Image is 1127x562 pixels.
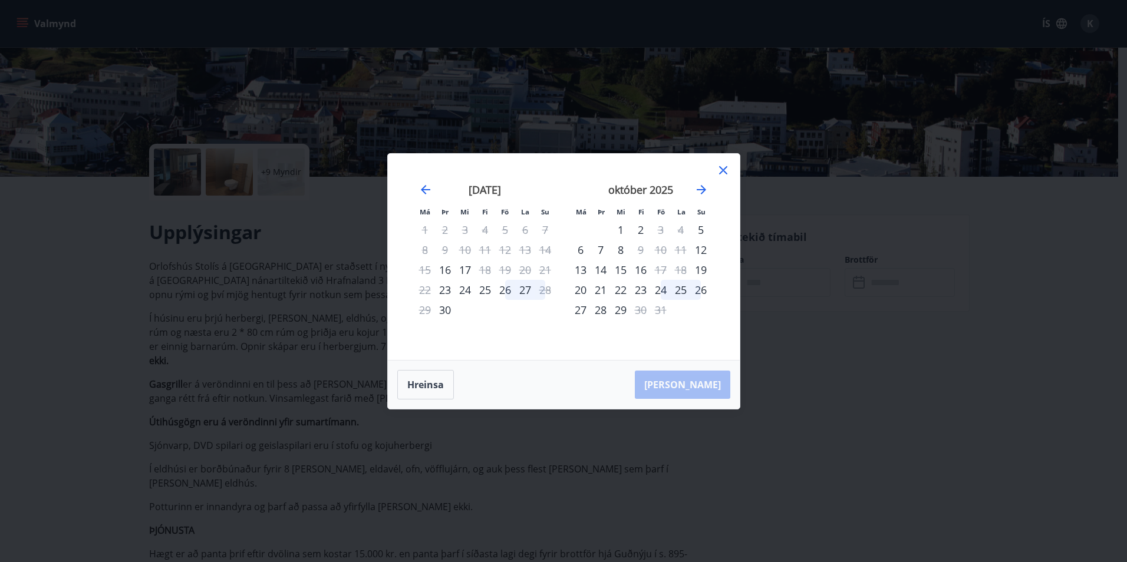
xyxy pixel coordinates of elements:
td: Not available. miðvikudagur, 10. september 2025 [455,240,475,260]
td: Choose fimmtudagur, 2. október 2025 as your check-in date. It’s available. [631,220,651,240]
div: Aðeins innritun í boði [691,220,711,240]
td: Choose fimmtudagur, 23. október 2025 as your check-in date. It’s available. [631,280,651,300]
small: Má [576,207,586,216]
small: Su [541,207,549,216]
td: Not available. mánudagur, 8. september 2025 [415,240,435,260]
small: Fö [657,207,665,216]
small: Mi [617,207,625,216]
td: Not available. þriðjudagur, 2. september 2025 [435,220,455,240]
td: Not available. sunnudagur, 28. september 2025 [535,280,555,300]
td: Choose þriðjudagur, 23. september 2025 as your check-in date. It’s available. [435,280,455,300]
div: Aðeins útritun í boði [631,300,651,320]
td: Not available. laugardagur, 13. september 2025 [515,240,535,260]
td: Choose mánudagur, 20. október 2025 as your check-in date. It’s available. [571,280,591,300]
td: Not available. þriðjudagur, 9. september 2025 [435,240,455,260]
td: Not available. laugardagur, 6. september 2025 [515,220,535,240]
td: Not available. mánudagur, 22. september 2025 [415,280,435,300]
td: Not available. fimmtudagur, 9. október 2025 [631,240,651,260]
td: Not available. föstudagur, 3. október 2025 [651,220,671,240]
div: 1 [611,220,631,240]
small: La [521,207,529,216]
div: Aðeins innritun í boði [435,260,455,280]
td: Not available. mánudagur, 1. september 2025 [415,220,435,240]
td: Choose mánudagur, 13. október 2025 as your check-in date. It’s available. [571,260,591,280]
div: 21 [591,280,611,300]
td: Not available. laugardagur, 18. október 2025 [671,260,691,280]
td: Not available. laugardagur, 4. október 2025 [671,220,691,240]
td: Choose þriðjudagur, 30. september 2025 as your check-in date. It’s available. [435,300,455,320]
td: Not available. mánudagur, 15. september 2025 [415,260,435,280]
div: Aðeins innritun í boði [435,280,455,300]
div: 6 [571,240,591,260]
td: Not available. sunnudagur, 7. september 2025 [535,220,555,240]
td: Not available. sunnudagur, 14. september 2025 [535,240,555,260]
td: Not available. föstudagur, 19. september 2025 [495,260,515,280]
td: Not available. fimmtudagur, 18. september 2025 [475,260,495,280]
div: 24 [455,280,475,300]
div: Calendar [402,168,726,346]
div: Aðeins útritun í boði [535,280,555,300]
td: Choose sunnudagur, 5. október 2025 as your check-in date. It’s available. [691,220,711,240]
td: Choose þriðjudagur, 16. september 2025 as your check-in date. It’s available. [435,260,455,280]
td: Choose miðvikudagur, 22. október 2025 as your check-in date. It’s available. [611,280,631,300]
td: Choose sunnudagur, 19. október 2025 as your check-in date. It’s available. [691,260,711,280]
div: 13 [571,260,591,280]
div: 16 [631,260,651,280]
td: Choose þriðjudagur, 14. október 2025 as your check-in date. It’s available. [591,260,611,280]
td: Choose mánudagur, 27. október 2025 as your check-in date. It’s available. [571,300,591,320]
td: Choose laugardagur, 27. september 2025 as your check-in date. It’s available. [515,280,535,300]
button: Hreinsa [397,370,454,399]
small: Þr [598,207,605,216]
small: Fi [638,207,644,216]
div: Aðeins útritun í boði [475,260,495,280]
small: Fi [482,207,488,216]
div: Aðeins útritun í boði [631,240,651,260]
div: 23 [631,280,651,300]
td: Not available. fimmtudagur, 4. september 2025 [475,220,495,240]
td: Choose sunnudagur, 26. október 2025 as your check-in date. It’s available. [691,280,711,300]
td: Not available. sunnudagur, 21. september 2025 [535,260,555,280]
td: Choose sunnudagur, 12. október 2025 as your check-in date. It’s available. [691,240,711,260]
small: Su [697,207,706,216]
td: Choose þriðjudagur, 21. október 2025 as your check-in date. It’s available. [591,280,611,300]
div: Aðeins útritun í boði [651,220,671,240]
td: Choose þriðjudagur, 28. október 2025 as your check-in date. It’s available. [591,300,611,320]
td: Choose föstudagur, 26. september 2025 as your check-in date. It’s available. [495,280,515,300]
div: 28 [591,300,611,320]
td: Choose föstudagur, 24. október 2025 as your check-in date. It’s available. [651,280,671,300]
td: Choose miðvikudagur, 1. október 2025 as your check-in date. It’s available. [611,220,631,240]
div: 7 [591,240,611,260]
div: 14 [591,260,611,280]
strong: [DATE] [469,183,501,197]
td: Choose miðvikudagur, 17. september 2025 as your check-in date. It’s available. [455,260,475,280]
small: La [677,207,686,216]
td: Not available. laugardagur, 20. september 2025 [515,260,535,280]
div: Aðeins innritun í boði [691,260,711,280]
td: Not available. föstudagur, 10. október 2025 [651,240,671,260]
small: Þr [441,207,449,216]
td: Not available. föstudagur, 12. september 2025 [495,240,515,260]
td: Not available. miðvikudagur, 3. september 2025 [455,220,475,240]
td: Not available. fimmtudagur, 30. október 2025 [631,300,651,320]
div: 22 [611,280,631,300]
div: 24 [651,280,671,300]
td: Not available. föstudagur, 17. október 2025 [651,260,671,280]
div: 2 [631,220,651,240]
td: Not available. mánudagur, 29. september 2025 [415,300,435,320]
div: 29 [611,300,631,320]
td: Not available. fimmtudagur, 11. september 2025 [475,240,495,260]
td: Choose fimmtudagur, 16. október 2025 as your check-in date. It’s available. [631,260,651,280]
div: 26 [691,280,711,300]
td: Choose miðvikudagur, 8. október 2025 as your check-in date. It’s available. [611,240,631,260]
div: 27 [515,280,535,300]
td: Not available. föstudagur, 31. október 2025 [651,300,671,320]
div: 15 [611,260,631,280]
div: Move forward to switch to the next month. [694,183,709,197]
div: Move backward to switch to the previous month. [418,183,433,197]
td: Choose miðvikudagur, 15. október 2025 as your check-in date. It’s available. [611,260,631,280]
div: 26 [495,280,515,300]
td: Not available. föstudagur, 5. september 2025 [495,220,515,240]
div: Aðeins útritun í boði [651,260,671,280]
td: Choose miðvikudagur, 29. október 2025 as your check-in date. It’s available. [611,300,631,320]
td: Choose fimmtudagur, 25. september 2025 as your check-in date. It’s available. [475,280,495,300]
